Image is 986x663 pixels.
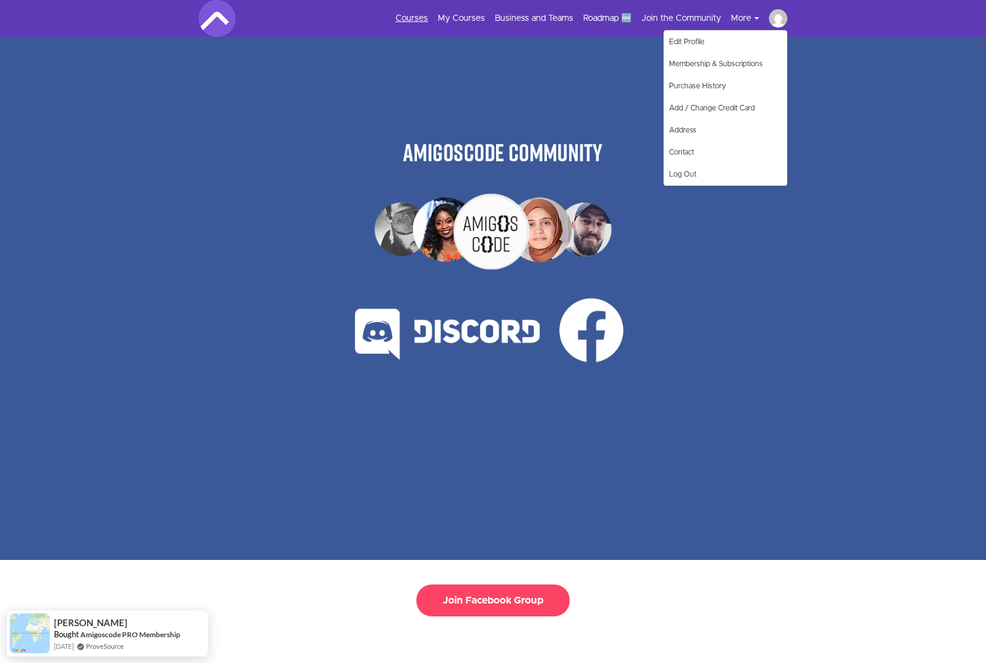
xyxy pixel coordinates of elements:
[438,12,485,25] a: My Courses
[664,141,787,163] a: Contact
[664,31,787,53] a: Edit Profile
[495,12,573,25] a: Business and Teams
[396,12,428,25] a: Courses
[664,53,787,75] a: Membership & Subscriptions
[54,641,74,651] span: [DATE]
[769,9,787,28] img: devjuan06@gmail.com
[641,12,721,25] a: Join the Community
[10,613,50,653] img: provesource social proof notification image
[664,119,787,141] a: Address
[664,97,787,119] a: Add / Change Credit Card
[731,12,769,25] button: More
[54,629,79,639] span: Bought
[80,629,180,640] a: Amigoscode PRO Membership
[664,75,787,97] a: Purchase History
[86,641,124,651] a: ProveSource
[416,584,570,616] button: Join Facebook Group
[583,12,632,25] a: Roadmap 🆕
[664,163,787,185] a: Log Out
[416,599,570,605] a: Join Facebook Group
[54,618,128,628] span: [PERSON_NAME]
